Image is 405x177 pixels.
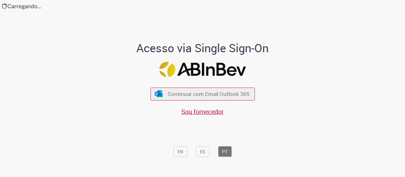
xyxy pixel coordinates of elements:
button: ES [196,146,209,157]
span: Continuar com Email Outlook 365 [168,90,250,98]
img: ícone Azure/Microsoft 360 [154,91,163,97]
button: PT [218,146,232,157]
h1: Acesso via Single Sign-On [115,41,290,54]
button: ícone Azure/Microsoft 360 Continuar com Email Outlook 365 [150,87,255,100]
img: Logo ABInBev [159,62,246,77]
button: EN [173,146,187,157]
a: Sou fornecedor [181,107,224,116]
